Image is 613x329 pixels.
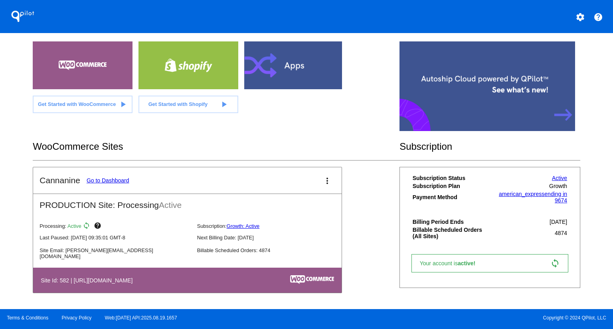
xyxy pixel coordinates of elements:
span: active! [458,260,479,266]
h2: Cannanine [40,176,80,185]
a: Privacy Policy [62,315,92,321]
p: Billable Scheduled Orders: 4874 [197,247,348,253]
th: Subscription Plan [412,182,490,190]
mat-icon: more_vert [322,176,332,186]
mat-icon: help [94,222,103,231]
mat-icon: sync [83,222,92,231]
span: Get Started with Shopify [148,101,208,107]
a: Growth: Active [227,223,260,229]
mat-icon: sync [550,258,560,268]
a: Your account isactive! sync [411,254,568,272]
a: Active [552,175,567,181]
span: 4874 [555,230,567,236]
span: Get Started with WooCommerce [38,101,116,107]
span: [DATE] [550,219,567,225]
p: Site Email: [PERSON_NAME][EMAIL_ADDRESS][DOMAIN_NAME] [40,247,190,259]
a: Get Started with WooCommerce [33,96,132,113]
a: Terms & Conditions [7,315,48,321]
mat-icon: settings [575,12,585,22]
th: Billing Period Ends [412,218,490,225]
h2: PRODUCTION Site: Processing [33,194,342,210]
span: Active [159,200,182,210]
h2: Subscription [399,141,580,152]
a: Web:[DATE] API:2025.08.19.1657 [105,315,177,321]
a: american_expressending in 9674 [499,191,567,204]
p: Subscription: [197,223,348,229]
span: american_express [499,191,544,197]
span: Your account is [420,260,484,266]
span: Growth [549,183,567,189]
th: Billable Scheduled Orders (All Sites) [412,226,490,240]
h1: QPilot [7,8,39,24]
th: Subscription Status [412,174,490,182]
p: Next Billing Date: [DATE] [197,235,348,241]
h4: Site Id: 582 | [URL][DOMAIN_NAME] [41,277,136,284]
p: Processing: [40,222,190,231]
span: Copyright © 2024 QPilot, LLC [313,315,606,321]
img: c53aa0e5-ae75-48aa-9bee-956650975ee5 [290,275,334,284]
mat-icon: play_arrow [219,100,229,109]
p: Last Paused: [DATE] 09:35:01 GMT-8 [40,235,190,241]
h2: WooCommerce Sites [33,141,399,152]
mat-icon: help [593,12,603,22]
span: Active [67,223,81,229]
a: Go to Dashboard [87,177,129,184]
a: Get Started with Shopify [138,96,238,113]
th: Payment Method [412,190,490,204]
mat-icon: play_arrow [118,100,128,109]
